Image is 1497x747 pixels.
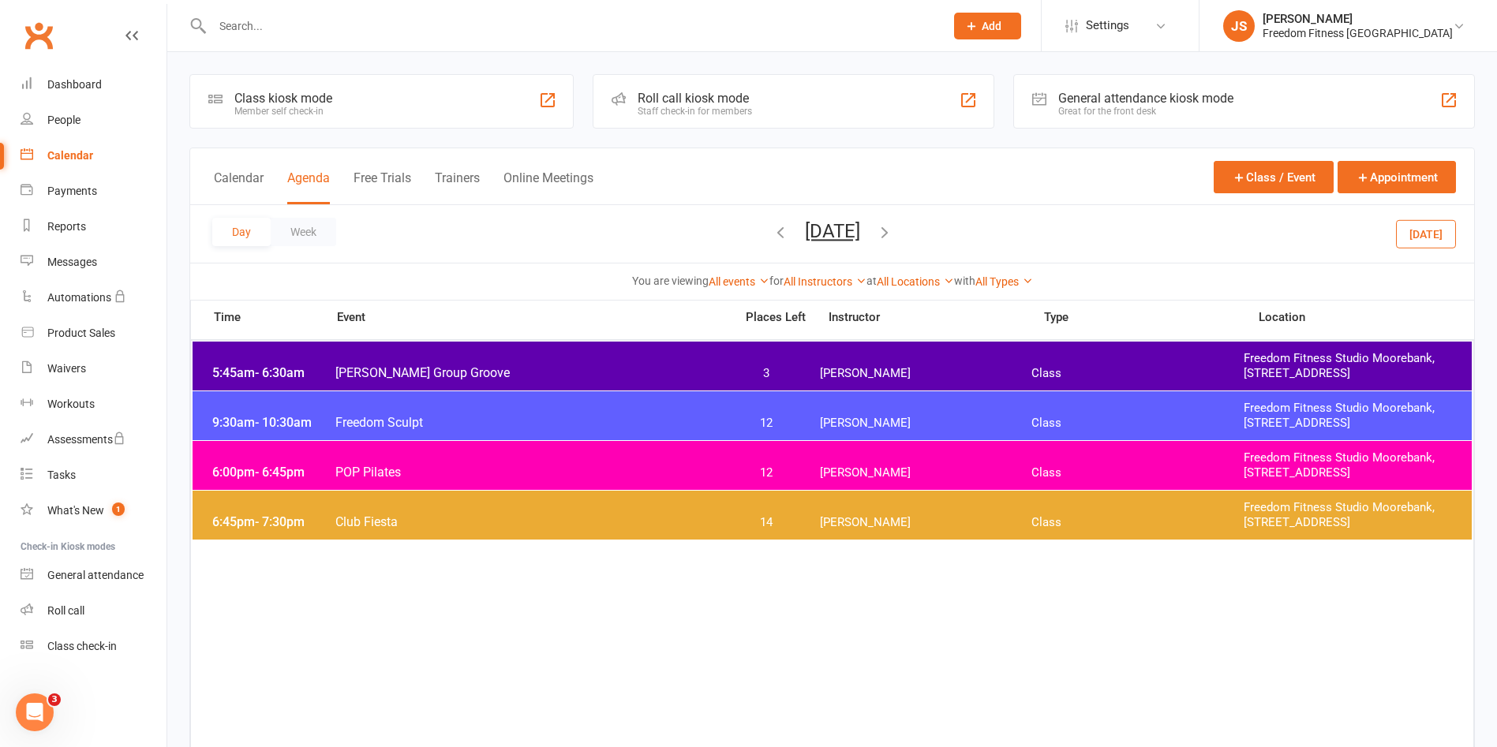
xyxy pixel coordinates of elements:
span: POP Pilates [335,465,725,480]
a: Reports [21,209,167,245]
button: Week [271,218,336,246]
button: Appointment [1338,161,1456,193]
span: Time [210,310,336,329]
div: Roll call [47,604,84,617]
span: 5:45am [208,365,335,380]
button: Class / Event [1214,161,1334,193]
span: - 7:30pm [255,514,305,529]
span: Freedom Fitness Studio Moorebank, [STREET_ADDRESS] [1244,351,1456,381]
div: General attendance kiosk mode [1058,91,1233,106]
span: 6:45pm [208,514,335,529]
div: Tasks [47,469,76,481]
a: All Types [975,275,1033,288]
a: All Instructors [784,275,866,288]
div: JS [1223,10,1255,42]
span: Club Fiesta [335,514,725,529]
span: - 6:45pm [255,465,305,480]
div: Reports [47,220,86,233]
a: Messages [21,245,167,280]
span: Add [982,20,1001,32]
a: Waivers [21,351,167,387]
span: Freedom Fitness Studio Moorebank, [STREET_ADDRESS] [1244,500,1456,530]
span: [PERSON_NAME] [820,465,1032,480]
span: Event [336,310,735,325]
a: Assessments [21,422,167,458]
span: [PERSON_NAME] [820,366,1032,381]
div: Assessments [47,433,125,446]
a: General attendance kiosk mode [21,558,167,593]
span: Places Left [734,312,817,323]
span: Freedom Fitness Studio Moorebank, [STREET_ADDRESS] [1244,450,1456,480]
button: Agenda [287,170,330,204]
span: Class [1031,515,1244,530]
a: Tasks [21,458,167,493]
div: Messages [47,256,97,268]
span: Instructor [829,312,1043,323]
div: Staff check-in for members [638,106,752,117]
span: [PERSON_NAME] [820,515,1032,530]
span: 1 [112,502,125,516]
span: Settings [1086,8,1129,43]
strong: You are viewing [632,275,709,287]
span: Freedom Sculpt [335,415,725,430]
div: Waivers [47,362,86,375]
button: Trainers [435,170,480,204]
span: Location [1259,312,1473,323]
a: Product Sales [21,316,167,351]
input: Search... [208,15,934,37]
strong: at [866,275,877,287]
a: All Locations [877,275,954,288]
div: Class kiosk mode [234,91,332,106]
div: Dashboard [47,78,102,91]
button: Day [212,218,271,246]
div: Class check-in [47,640,117,652]
span: 3 [48,693,61,706]
div: [PERSON_NAME] [1263,12,1453,26]
span: 3 [725,366,808,381]
a: Automations [21,280,167,316]
a: Workouts [21,387,167,422]
span: Freedom Fitness Studio Moorebank, [STREET_ADDRESS] [1244,401,1456,431]
a: Payments [21,174,167,209]
button: [DATE] [805,220,860,242]
div: Payments [47,185,97,197]
button: Free Trials [354,170,411,204]
span: [PERSON_NAME] [820,416,1032,431]
span: - 10:30am [255,415,312,430]
div: Automations [47,291,111,304]
a: Dashboard [21,67,167,103]
span: 12 [725,416,808,431]
button: Online Meetings [503,170,593,204]
div: People [47,114,80,126]
a: People [21,103,167,138]
span: 14 [725,515,808,530]
span: Class [1031,366,1244,381]
button: [DATE] [1396,219,1456,248]
div: Freedom Fitness [GEOGRAPHIC_DATA] [1263,26,1453,40]
div: Product Sales [47,327,115,339]
strong: for [769,275,784,287]
a: What's New1 [21,493,167,529]
div: Workouts [47,398,95,410]
div: Great for the front desk [1058,106,1233,117]
strong: with [954,275,975,287]
span: 12 [725,465,808,480]
a: All events [709,275,769,288]
span: Class [1031,465,1244,480]
a: Clubworx [19,16,58,55]
div: Calendar [47,149,93,162]
span: - 6:30am [255,365,305,380]
button: Add [954,13,1021,39]
button: Calendar [214,170,264,204]
a: Roll call [21,593,167,629]
div: Member self check-in [234,106,332,117]
div: General attendance [47,569,144,581]
span: 9:30am [208,415,335,430]
div: What's New [47,504,104,517]
span: [PERSON_NAME] Group Groove [335,365,725,380]
span: Type [1044,312,1259,323]
a: Class kiosk mode [21,629,167,664]
a: Calendar [21,138,167,174]
iframe: Intercom live chat [16,693,54,731]
span: 6:00pm [208,465,335,480]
